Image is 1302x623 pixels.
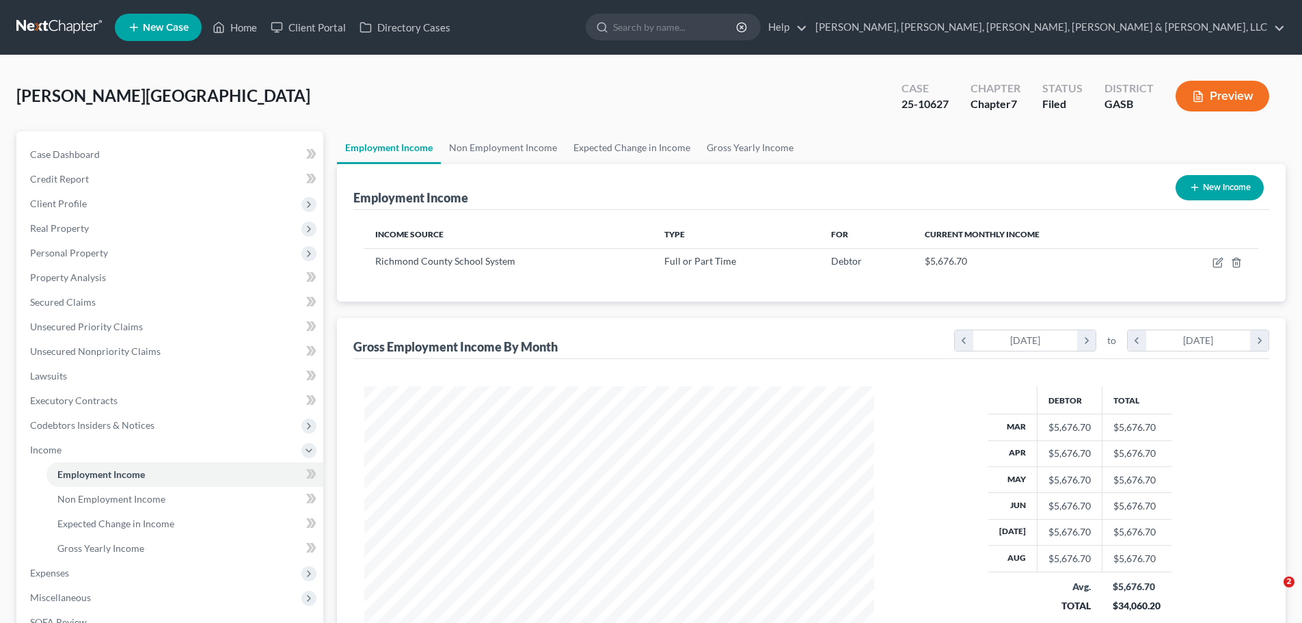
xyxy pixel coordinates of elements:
a: Secured Claims [19,290,323,315]
span: Codebtors Insiders & Notices [30,419,154,431]
div: $5,676.70 [1048,499,1091,513]
a: Directory Cases [353,15,457,40]
th: Apr [988,440,1037,466]
span: Current Monthly Income [925,229,1040,239]
span: Lawsuits [30,370,67,382]
span: Miscellaneous [30,592,91,603]
a: Employment Income [46,462,323,487]
div: GASB [1104,96,1154,112]
td: $5,676.70 [1102,519,1171,545]
span: Case Dashboard [30,148,100,160]
div: District [1104,81,1154,96]
span: [PERSON_NAME][GEOGRAPHIC_DATA] [16,85,310,105]
span: Employment Income [57,468,145,480]
th: Debtor [1037,386,1102,414]
td: $5,676.70 [1102,546,1171,572]
a: Help [761,15,807,40]
iframe: Intercom live chat [1256,576,1288,609]
div: $5,676.70 [1048,525,1091,539]
span: Full or Part Time [664,255,736,267]
th: May [988,466,1037,492]
div: Filed [1042,96,1083,112]
a: Non Employment Income [441,131,565,164]
a: Home [206,15,264,40]
span: Expected Change in Income [57,518,174,529]
th: Total [1102,386,1171,414]
a: Gross Yearly Income [699,131,802,164]
span: Income [30,444,62,455]
span: Gross Yearly Income [57,542,144,554]
div: Chapter [971,81,1020,96]
a: Expected Change in Income [46,512,323,536]
td: $5,676.70 [1102,493,1171,519]
span: Debtor [831,255,862,267]
button: New Income [1176,175,1264,200]
span: Executory Contracts [30,395,118,406]
a: Executory Contracts [19,388,323,413]
th: Mar [988,414,1037,440]
div: Status [1042,81,1083,96]
a: Client Portal [264,15,353,40]
span: Client Profile [30,198,87,209]
a: Lawsuits [19,364,323,388]
span: 2 [1284,576,1294,587]
span: For [831,229,848,239]
div: Gross Employment Income By Month [353,339,558,355]
span: Real Property [30,222,89,234]
th: [DATE] [988,519,1037,545]
i: chevron_left [1128,330,1146,351]
a: Unsecured Priority Claims [19,315,323,339]
span: Richmond County School System [375,255,515,267]
a: Unsecured Nonpriority Claims [19,339,323,364]
div: $34,060.20 [1113,599,1161,613]
div: $5,676.70 [1048,473,1091,487]
span: Unsecured Nonpriority Claims [30,345,161,357]
a: Expected Change in Income [565,131,699,164]
span: to [1107,334,1116,347]
span: New Case [143,23,189,33]
td: $5,676.70 [1102,414,1171,440]
span: Expenses [30,567,69,579]
span: Secured Claims [30,296,96,308]
div: $5,676.70 [1048,552,1091,566]
span: Credit Report [30,173,89,185]
span: $5,676.70 [925,255,967,267]
a: [PERSON_NAME], [PERSON_NAME], [PERSON_NAME], [PERSON_NAME] & [PERSON_NAME], LLC [809,15,1285,40]
div: Case [901,81,949,96]
span: 7 [1011,97,1017,110]
span: Personal Property [30,247,108,259]
div: $5,676.70 [1113,580,1161,594]
i: chevron_right [1250,330,1269,351]
a: Credit Report [19,167,323,191]
div: $5,676.70 [1048,447,1091,460]
span: Unsecured Priority Claims [30,321,143,332]
div: $5,676.70 [1048,421,1091,434]
a: Case Dashboard [19,142,323,167]
span: Property Analysis [30,271,106,283]
th: Jun [988,493,1037,519]
div: [DATE] [973,330,1078,351]
div: TOTAL [1048,599,1091,613]
td: $5,676.70 [1102,440,1171,466]
span: Non Employment Income [57,493,165,505]
span: Type [664,229,685,239]
a: Gross Yearly Income [46,536,323,561]
th: Aug [988,546,1037,572]
div: 25-10627 [901,96,949,112]
div: [DATE] [1146,330,1251,351]
button: Preview [1176,81,1269,111]
div: Chapter [971,96,1020,112]
a: Employment Income [337,131,441,164]
div: Employment Income [353,189,468,206]
span: Income Source [375,229,444,239]
i: chevron_left [955,330,973,351]
a: Non Employment Income [46,487,323,512]
div: Avg. [1048,580,1091,594]
td: $5,676.70 [1102,466,1171,492]
input: Search by name... [613,14,738,40]
i: chevron_right [1077,330,1096,351]
a: Property Analysis [19,265,323,290]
